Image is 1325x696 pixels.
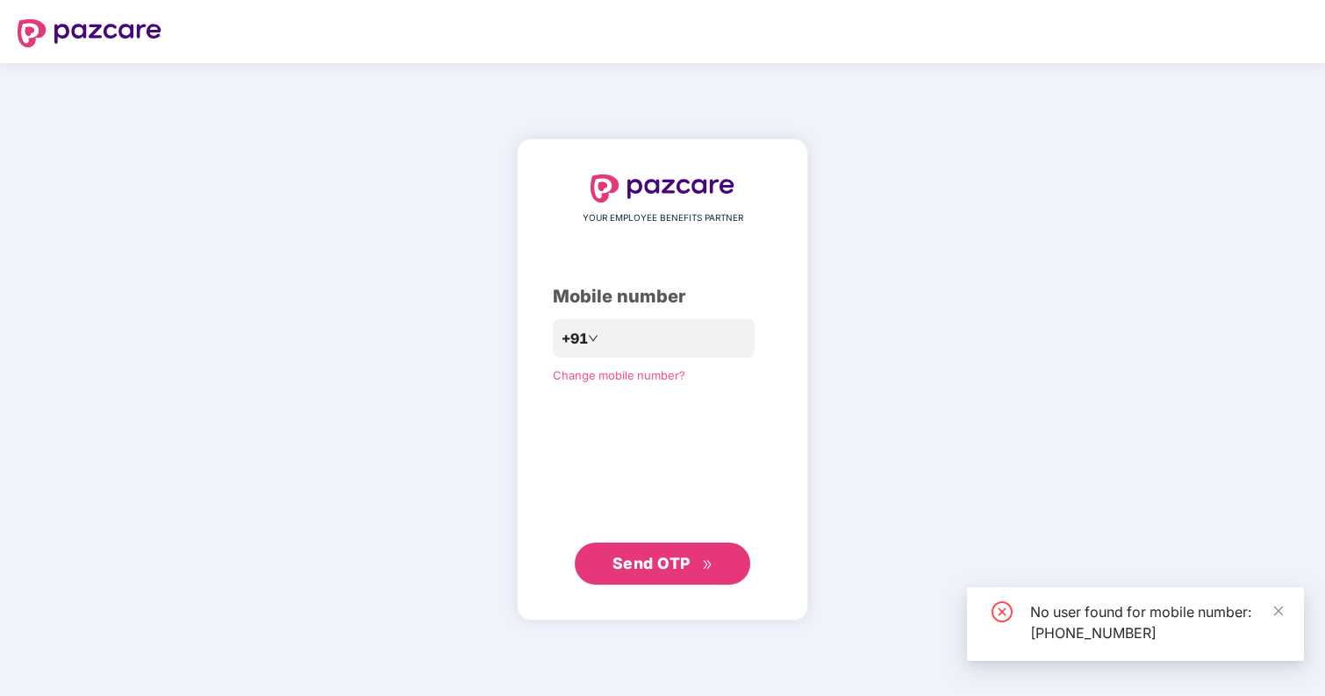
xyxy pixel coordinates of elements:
[553,283,772,310] div: Mobile number
[18,19,161,47] img: logo
[588,333,598,344] span: down
[1272,605,1285,617] span: close
[612,554,691,572] span: Send OTP
[562,328,588,350] span: +91
[553,368,685,382] a: Change mobile number?
[1030,601,1283,643] div: No user found for mobile number: [PHONE_NUMBER]
[702,559,713,571] span: double-right
[992,601,1013,622] span: close-circle
[591,174,734,202] img: logo
[583,211,743,225] span: YOUR EMPLOYEE BENEFITS PARTNER
[575,543,750,585] button: Send OTPdouble-right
